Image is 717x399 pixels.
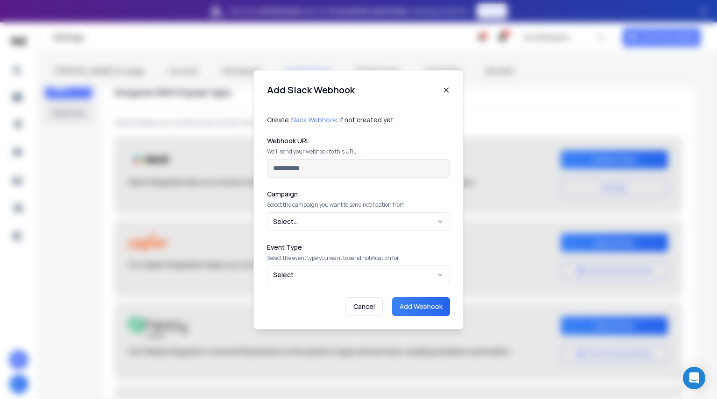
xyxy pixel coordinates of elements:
[267,244,450,251] label: Event Type
[267,148,450,155] p: We’ll send your webhook to this URL
[267,254,450,262] p: Select the event type you want to send notification for
[267,266,450,284] button: Select...
[267,84,355,97] h1: Add Slack Webhook
[267,191,450,197] label: Campaign
[267,115,289,125] p: Create
[345,297,383,316] button: Cancel
[267,138,450,144] label: Webhook URL
[267,212,450,231] button: Select...
[683,367,705,389] div: Open Intercom Messenger
[392,297,450,316] button: Add Webhook
[267,201,450,209] p: Select the campaign you want to send notification from
[339,115,395,125] p: if not created yet.
[291,115,337,125] a: Slack Webhook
